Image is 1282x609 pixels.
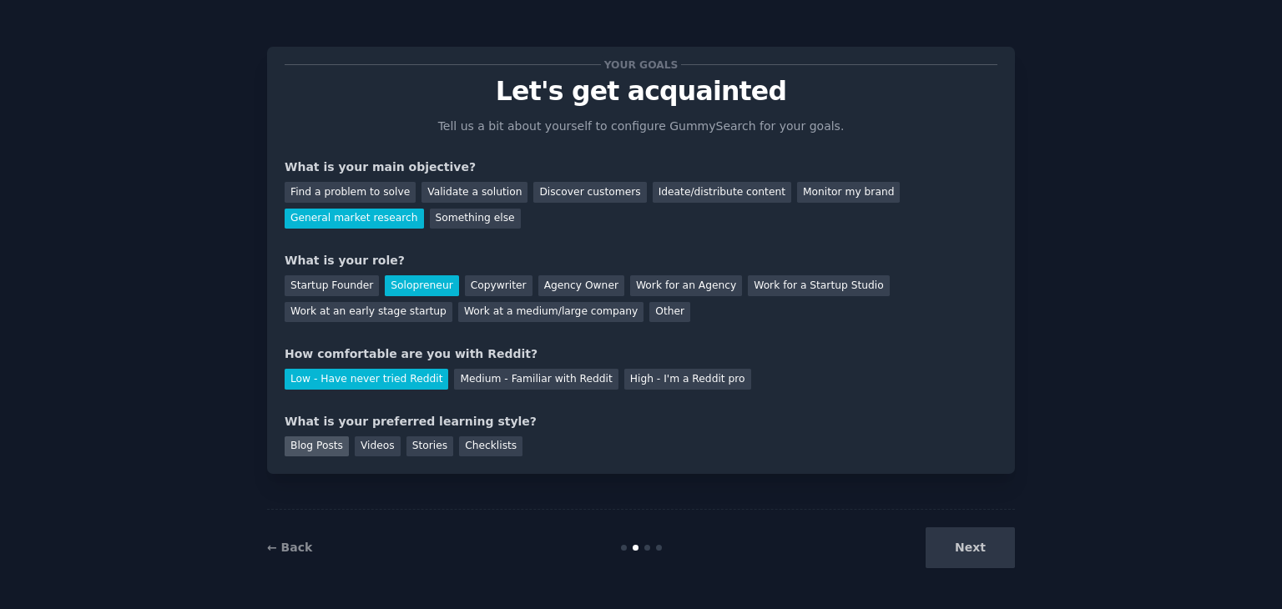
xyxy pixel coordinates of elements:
div: What is your main objective? [285,159,997,176]
div: Work for a Startup Studio [748,275,889,296]
div: General market research [285,209,424,229]
div: Work for an Agency [630,275,742,296]
div: What is your role? [285,252,997,269]
div: Low - Have never tried Reddit [285,369,448,390]
div: Ideate/distribute content [653,182,791,203]
div: Videos [355,436,401,457]
p: Tell us a bit about yourself to configure GummySearch for your goals. [431,118,851,135]
p: Let's get acquainted [285,77,997,106]
div: Startup Founder [285,275,379,296]
div: Work at an early stage startup [285,302,452,323]
div: Discover customers [533,182,646,203]
div: Other [649,302,690,323]
div: Medium - Familiar with Reddit [454,369,618,390]
span: Your goals [601,56,681,73]
div: Validate a solution [421,182,527,203]
div: Copywriter [465,275,532,296]
div: Checklists [459,436,522,457]
div: Work at a medium/large company [458,302,644,323]
div: Blog Posts [285,436,349,457]
div: How comfortable are you with Reddit? [285,345,997,363]
div: What is your preferred learning style? [285,413,997,430]
div: Solopreneur [385,275,458,296]
div: Find a problem to solve [285,182,416,203]
div: Stories [406,436,453,457]
div: Agency Owner [538,275,624,296]
div: Monitor my brand [797,182,900,203]
div: High - I'm a Reddit pro [624,369,751,390]
a: ← Back [267,541,312,554]
div: Something else [430,209,521,229]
